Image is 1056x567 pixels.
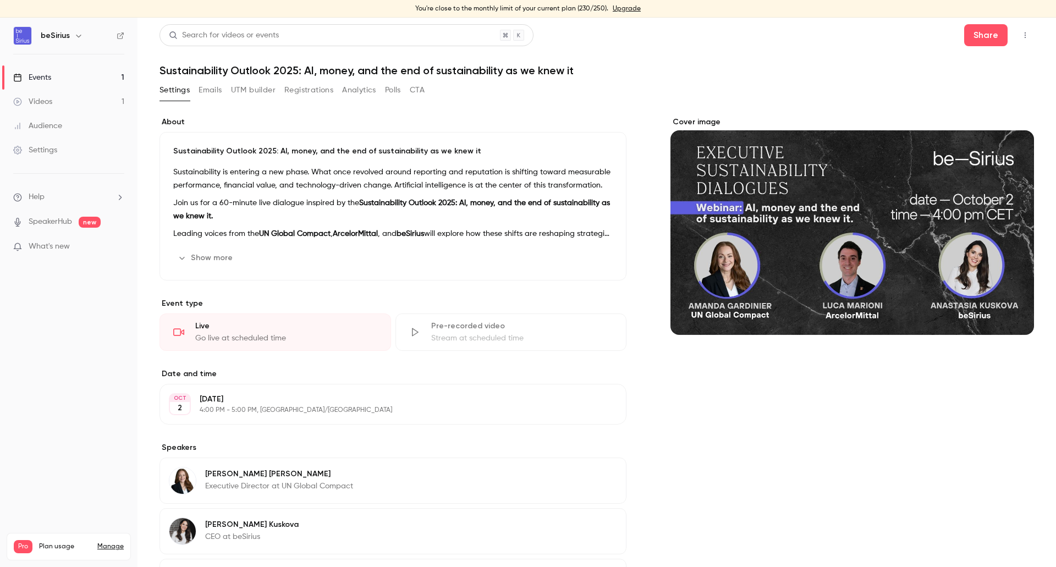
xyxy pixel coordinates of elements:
div: Audience [13,120,62,131]
div: Settings [13,145,57,156]
div: Live [195,321,377,332]
div: Stream at scheduled time [431,333,613,344]
img: Amanda Gardiner [169,467,196,494]
p: Leading voices from the , , and will explore how these shifts are reshaping strategies and what t... [173,227,613,240]
div: Pre-recorded video [431,321,613,332]
div: Go live at scheduled time [195,333,377,344]
h1: Sustainability Outlook 2025: AI, money, and the end of sustainability as we knew it [159,64,1034,77]
label: Speakers [159,442,626,453]
p: Sustainability Outlook 2025: AI, money, and the end of sustainability as we knew it [173,146,613,157]
button: Show more [173,249,239,267]
a: Upgrade [613,4,641,13]
span: What's new [29,241,70,252]
strong: ArcelorMittal [333,230,378,238]
button: Polls [385,81,401,99]
p: Join us for a 60-minute live dialogue inspired by the [173,196,613,223]
p: 2 [178,403,182,414]
button: Registrations [284,81,333,99]
label: Cover image [670,117,1034,128]
p: [PERSON_NAME] Kuskova [205,519,299,530]
div: LiveGo live at scheduled time [159,313,391,351]
strong: Sustainability Outlook 2025: AI, money, and the end of sustainability as we knew it. [173,199,610,220]
div: Amanda Gardiner[PERSON_NAME] [PERSON_NAME]Executive Director at UN Global Compact [159,458,626,504]
strong: beSirius [397,230,424,238]
a: Manage [97,542,124,551]
li: help-dropdown-opener [13,191,124,203]
div: Events [13,72,51,83]
button: Share [964,24,1008,46]
strong: UN Global Compact [259,230,331,238]
div: Videos [13,96,52,107]
p: [DATE] [200,394,568,405]
p: Event type [159,298,626,309]
button: Settings [159,81,190,99]
p: [PERSON_NAME] [PERSON_NAME] [205,469,353,480]
p: CEO at beSirius [205,531,299,542]
img: Anastasia Kuskova [169,518,196,544]
button: CTA [410,81,425,99]
p: 4:00 PM - 5:00 PM, [GEOGRAPHIC_DATA]/[GEOGRAPHIC_DATA] [200,406,568,415]
div: Anastasia Kuskova[PERSON_NAME] KuskovaCEO at beSirius [159,508,626,554]
label: About [159,117,626,128]
button: Emails [199,81,222,99]
button: UTM builder [231,81,276,99]
a: SpeakerHub [29,216,72,228]
label: Date and time [159,368,626,379]
p: Sustainability is entering a new phase. What once revolved around reporting and reputation is shi... [173,166,613,192]
p: Executive Director at UN Global Compact [205,481,353,492]
span: Pro [14,540,32,553]
h6: beSirius [41,30,70,41]
div: Pre-recorded videoStream at scheduled time [395,313,627,351]
span: Help [29,191,45,203]
div: OCT [170,394,190,402]
section: Cover image [670,117,1034,335]
button: Analytics [342,81,376,99]
img: beSirius [14,27,31,45]
span: new [79,217,101,228]
div: Search for videos or events [169,30,279,41]
span: Plan usage [39,542,91,551]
